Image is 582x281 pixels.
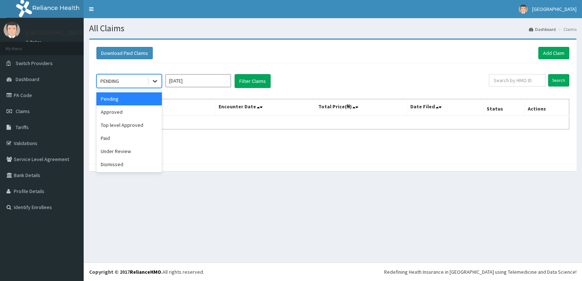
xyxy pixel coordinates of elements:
div: PENDING [100,77,119,85]
div: Dismissed [96,158,162,171]
footer: All rights reserved. [84,262,582,281]
span: Dashboard [16,76,39,83]
p: [GEOGRAPHIC_DATA] [25,29,85,36]
div: Approved [96,105,162,119]
strong: Copyright © 2017 . [89,269,163,275]
span: Claims [16,108,30,115]
th: Encounter Date [216,99,315,116]
div: Redefining Heath Insurance in [GEOGRAPHIC_DATA] using Telemedicine and Data Science! [384,268,577,276]
button: Download Paid Claims [96,47,153,59]
li: Claims [557,26,577,32]
a: Dashboard [529,26,556,32]
div: Under Review [96,145,162,158]
a: Online [25,40,43,45]
span: Tariffs [16,124,29,131]
h1: All Claims [89,24,577,33]
div: Pending [96,92,162,105]
th: Date Filed [407,99,484,116]
th: Total Price(₦) [315,99,407,116]
span: Switch Providers [16,60,53,67]
button: Filter Claims [235,74,271,88]
img: User Image [4,22,20,38]
th: Status [483,99,525,116]
img: User Image [519,5,528,14]
span: [GEOGRAPHIC_DATA] [532,6,577,12]
th: Actions [525,99,569,116]
div: Top level Approved [96,119,162,132]
input: Search [548,74,569,87]
input: Select Month and Year [166,74,231,87]
input: Search by HMO ID [489,74,546,87]
a: RelianceHMO [130,269,161,275]
div: Paid [96,132,162,145]
a: Add Claim [538,47,569,59]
